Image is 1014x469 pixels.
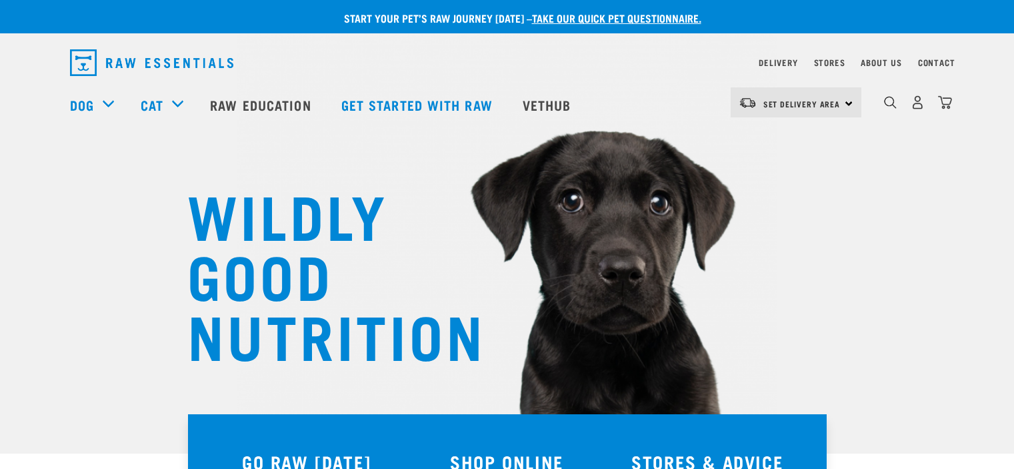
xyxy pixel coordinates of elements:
a: Get started with Raw [328,78,509,131]
a: Contact [918,60,955,65]
span: Set Delivery Area [763,101,841,106]
a: Stores [814,60,845,65]
img: van-moving.png [739,97,757,109]
a: Dog [70,95,94,115]
a: About Us [861,60,901,65]
nav: dropdown navigation [59,44,955,81]
h1: WILDLY GOOD NUTRITION [187,183,454,364]
a: take our quick pet questionnaire. [532,15,701,21]
a: Delivery [759,60,797,65]
img: home-icon-1@2x.png [884,96,897,109]
img: home-icon@2x.png [938,95,952,109]
a: Cat [141,95,163,115]
a: Vethub [509,78,588,131]
img: user.png [911,95,925,109]
img: Raw Essentials Logo [70,49,233,76]
a: Raw Education [197,78,327,131]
